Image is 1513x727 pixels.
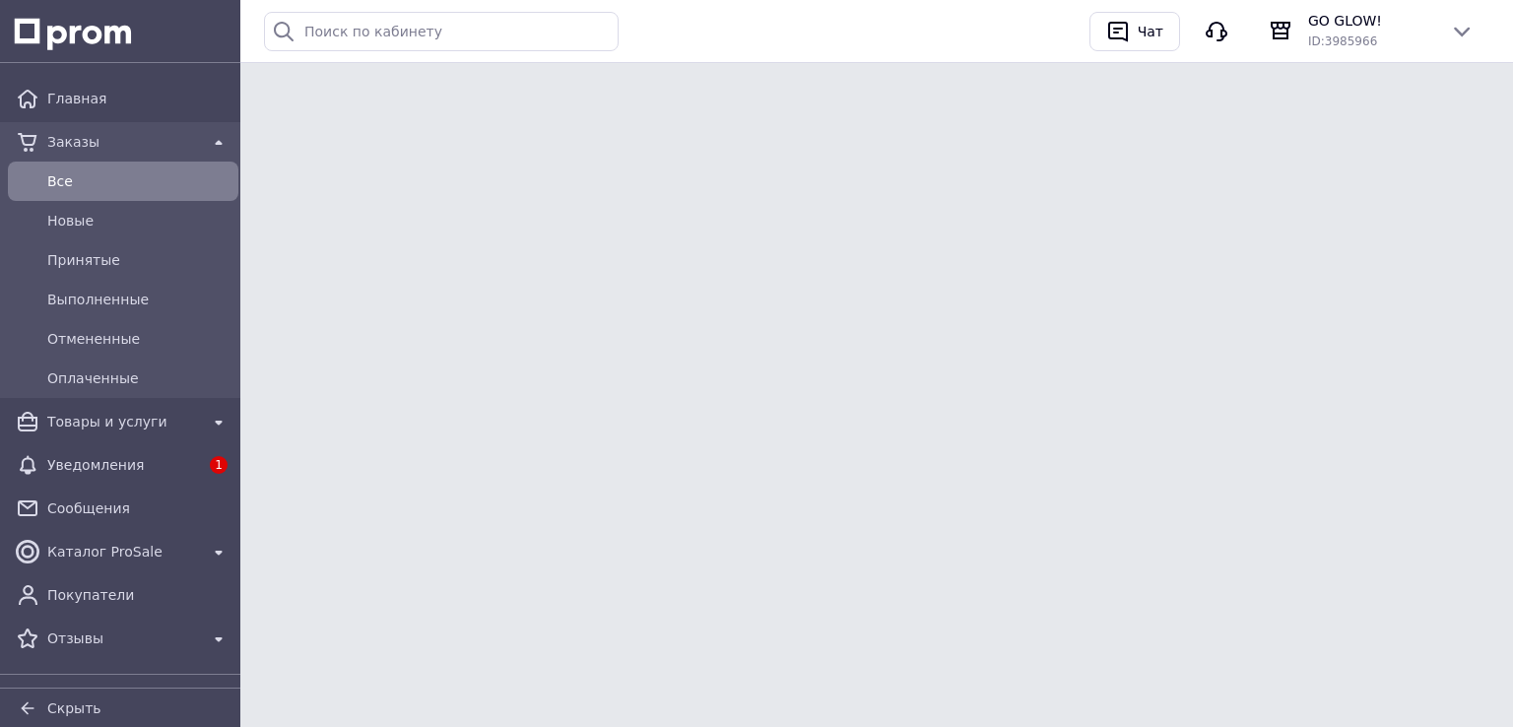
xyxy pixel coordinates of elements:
[1134,17,1167,46] div: Чат
[47,412,199,431] span: Товары и услуги
[264,12,619,51] input: Поиск по кабинету
[47,498,230,518] span: Сообщения
[47,211,230,231] span: Новые
[47,585,230,605] span: Покупатели
[1089,12,1180,51] button: Чат
[47,132,199,152] span: Заказы
[47,542,199,562] span: Каталог ProSale
[47,250,230,270] span: Принятые
[47,700,101,716] span: Скрыть
[47,171,230,191] span: Все
[47,455,199,475] span: Уведомления
[210,456,228,474] span: 1
[47,628,199,648] span: Отзывы
[1308,34,1377,48] span: ID: 3985966
[47,368,230,388] span: Оплаченные
[47,290,230,309] span: Выполненные
[47,89,230,108] span: Главная
[47,329,230,349] span: Отмененные
[1308,11,1434,31] span: GO GLOW!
